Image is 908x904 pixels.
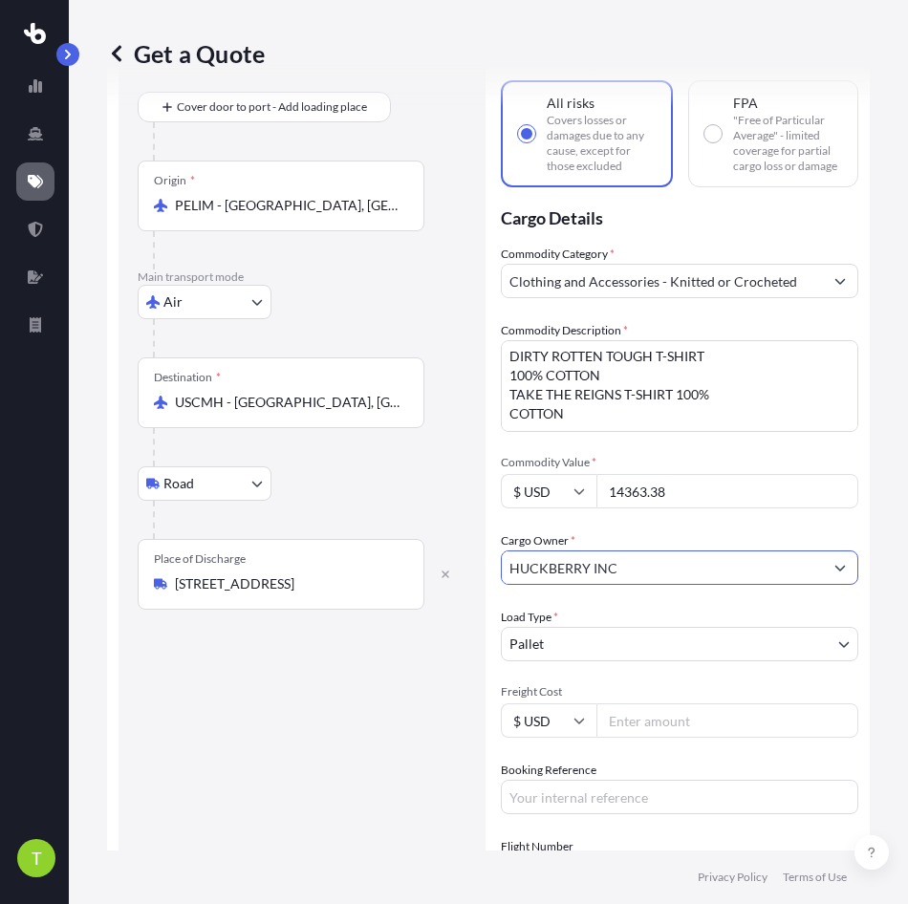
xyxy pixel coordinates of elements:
[547,113,656,174] span: Covers losses or damages due to any cause, except for those excluded
[175,393,400,412] input: Destination
[138,92,391,122] button: Cover door to port - Add loading place
[733,113,842,174] span: "Free of Particular Average" - limited coverage for partial cargo loss or damage
[596,703,858,738] input: Enter amount
[154,173,195,188] div: Origin
[154,370,221,385] div: Destination
[138,466,271,501] button: Select transport
[175,196,400,215] input: Origin
[163,292,183,312] span: Air
[501,245,615,264] label: Commodity Category
[163,474,194,493] span: Road
[502,264,823,298] input: Select a commodity type
[501,684,858,700] span: Freight Cost
[823,264,857,298] button: Show suggestions
[501,321,628,340] label: Commodity Description
[501,187,858,245] p: Cargo Details
[698,870,767,885] a: Privacy Policy
[502,550,823,585] input: Full name
[32,849,42,868] span: T
[501,837,573,856] label: Flight Number
[501,780,858,814] input: Your internal reference
[175,574,400,593] input: Place of Discharge
[138,285,271,319] button: Select transport
[783,870,847,885] a: Terms of Use
[154,551,246,567] div: Place of Discharge
[501,627,858,661] button: Pallet
[518,125,535,142] input: All risksCovers losses or damages due to any cause, except for those excluded
[501,761,596,780] label: Booking Reference
[596,474,858,508] input: Type amount
[501,455,858,470] span: Commodity Value
[501,531,575,550] label: Cargo Owner
[501,608,558,627] span: Load Type
[177,97,367,117] span: Cover door to port - Add loading place
[823,550,857,585] button: Show suggestions
[138,269,466,285] p: Main transport mode
[509,635,544,654] span: Pallet
[704,125,722,142] input: FPA"Free of Particular Average" - limited coverage for partial cargo loss or damage
[107,38,265,69] p: Get a Quote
